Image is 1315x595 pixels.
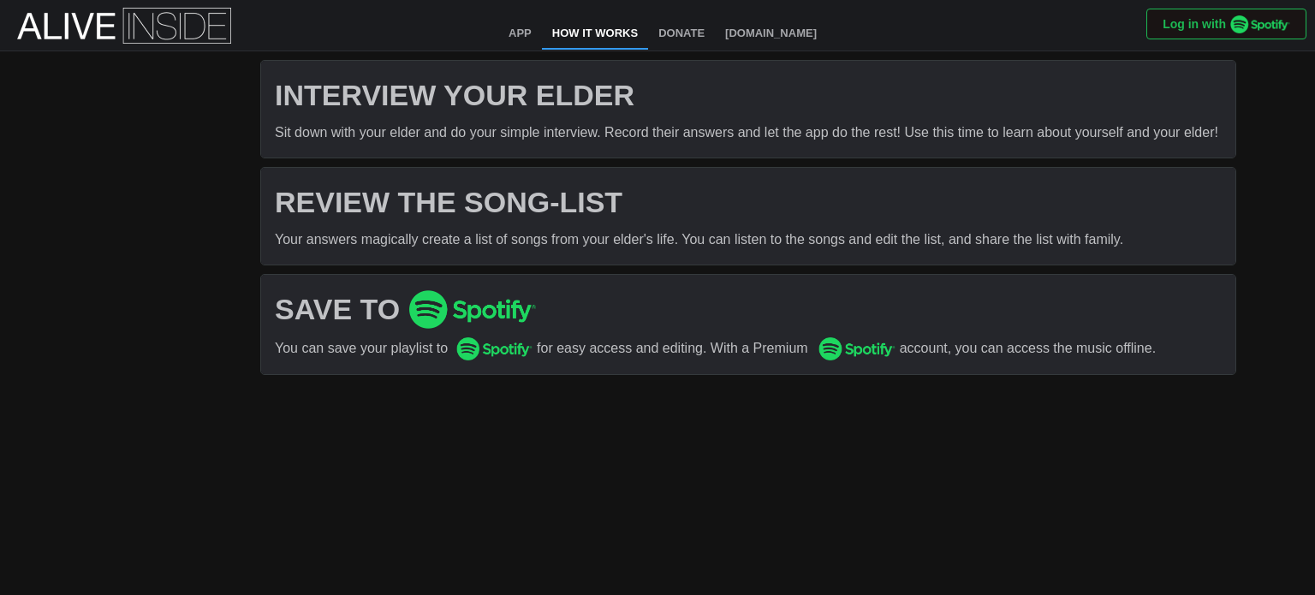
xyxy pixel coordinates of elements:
[715,19,827,50] a: [DOMAIN_NAME]
[1230,15,1290,33] img: Spotify_Logo_RGB_Green.9ff49e53.png
[537,338,818,360] div: for easy access and editing. With a Premium
[542,19,648,50] a: How It Works
[900,338,1222,360] div: account, you can access the music offline.
[275,229,1222,251] div: Your answers magically create a list of songs from your elder's life. You can listen to the songs...
[275,122,1222,144] div: Sit down with your elder and do your simple interview. Record their answers and let the app do th...
[498,19,542,50] a: App
[17,8,231,44] img: Alive Inside Logo
[1146,9,1306,39] button: Log in with
[275,76,1222,114] h1: INTERVIEW YOUR ELDER
[456,337,533,360] img: Spotify_Logo_RGB_Green.9ff49e53.png
[408,290,537,329] img: Spotify_Logo_RGB_Green.9ff49e53.png
[648,19,715,50] a: Donate
[818,337,895,360] img: Spotify_Logo_RGB_Green.9ff49e53.png
[275,183,1222,221] h1: REVIEW THE SONG-LIST
[1163,9,1290,39] span: Log in with
[275,338,456,360] div: You can save your playlist to
[275,290,1222,329] h1: SAVE TO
